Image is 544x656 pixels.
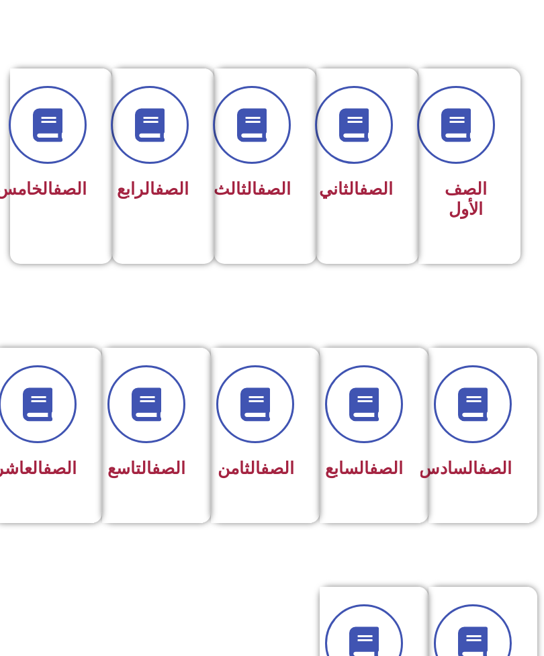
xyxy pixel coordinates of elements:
[445,179,487,219] span: الصف الأول
[155,179,189,199] a: الصف
[261,459,294,478] a: الصف
[369,459,403,478] a: الصف
[53,179,87,199] a: الصف
[478,459,512,478] a: الصف
[257,179,291,199] a: الصف
[359,179,393,199] a: الصف
[319,179,393,199] span: الثاني
[152,459,185,478] a: الصف
[214,179,291,199] span: الثالث
[117,179,189,199] span: الرابع
[419,459,512,478] span: السادس
[43,459,77,478] a: الصف
[107,459,185,478] span: التاسع
[218,459,294,478] span: الثامن
[325,459,403,478] span: السابع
